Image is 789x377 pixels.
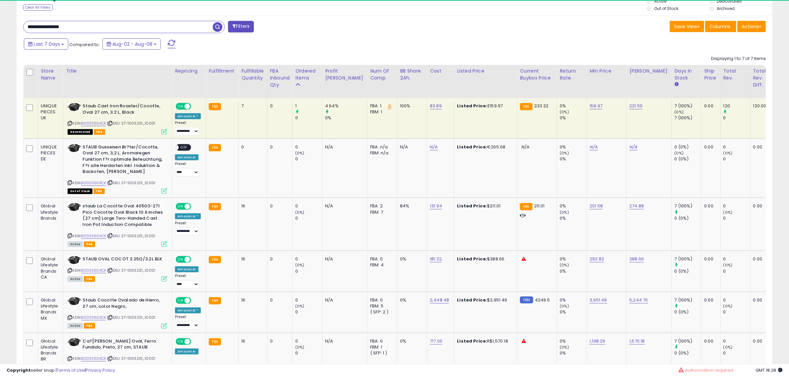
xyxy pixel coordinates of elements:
div: Amazon AI [175,349,198,354]
small: FBA [209,103,221,110]
div: 0% [560,309,587,315]
a: 83.89 [430,103,442,109]
div: 0% [560,297,587,303]
div: ASIN: [68,297,167,328]
div: 7 (100%) [674,115,701,121]
div: 0 [723,156,750,162]
div: UNIQUE PIECES DE [41,144,58,162]
a: 3,951.49 [590,297,607,303]
div: 0 [723,144,750,150]
div: Clear All Filters [23,4,53,11]
a: 1,570.18 [629,338,645,345]
div: 0% [560,156,587,162]
div: 0.00 [704,297,715,303]
div: 0.00 [753,297,766,303]
div: Current Buybox Price [520,68,554,81]
div: Fulfillment [209,68,236,75]
div: 7 [241,103,262,109]
div: FBA: 0 [370,297,392,303]
span: Last 7 Days [34,41,60,47]
b: Listed Price: [457,297,487,303]
div: FBM: n/a [370,150,392,156]
div: Displaying 1 to 7 of 7 items [711,56,766,62]
div: 0 [270,297,288,303]
div: 0% [400,297,422,303]
b: Listed Price: [457,103,487,109]
div: €265.68 [457,144,512,150]
div: 7 (100%) [674,256,701,262]
div: 0% [560,268,587,274]
small: (0%) [295,345,305,350]
div: 0 [295,203,322,209]
div: ASIN: [68,203,167,246]
div: 0 (0%) [674,350,701,356]
a: B000S6GXCK [81,315,106,320]
div: N/A [325,297,362,303]
a: 131.94 [430,203,442,209]
div: N/A [400,144,422,150]
a: B000S6GXCK [81,121,106,126]
span: | SKU: ST-1003201_10001 [107,315,155,320]
div: 16 [241,256,262,262]
small: (0%) [560,109,569,115]
strong: Copyright [7,367,31,373]
span: FBA [93,188,105,194]
a: 2,448.48 [430,297,449,303]
small: (0%) [560,150,569,156]
span: | SKU: ST-1003201_10001 [107,121,155,126]
div: 0 [270,103,288,109]
div: Preset: [175,315,201,330]
div: 0% [325,115,367,121]
small: (0%) [674,150,684,156]
span: 211.01 [534,203,545,209]
small: FBA [520,203,532,210]
small: (0%) [560,303,569,309]
div: FBA: 2 [370,203,392,209]
div: 16 [241,338,262,344]
a: 201.58 [590,203,603,209]
b: staub La Cocotte Oval 40500-271 Pico Cocotte Oval Black 10.6 inches (27 cm) Large Two-Handed Cast... [83,203,163,229]
div: 0 [295,309,322,315]
span: | SKU: ST-1003201_10001 [107,356,155,361]
div: seller snap | | [7,367,115,374]
div: Preset: [175,162,201,177]
div: Num of Comp. [370,68,394,81]
div: 1 [295,103,322,109]
span: All listings that are currently out of stock and unavailable for purchase on Amazon [68,188,92,194]
div: Global Lifestyle Brands CA [41,256,58,280]
div: £159.97 [457,103,512,109]
div: Global Lifestyle Brands [41,203,58,221]
div: 0 [295,256,322,262]
div: Total Rev. [723,68,748,81]
div: 0.00 [704,144,715,150]
button: Last 7 Days [24,38,68,50]
div: 0 (0%) [674,309,701,315]
div: $388.66 [457,256,512,262]
div: 100% [400,103,422,109]
div: Global Lifestyle Brands MX [41,297,58,321]
div: 0% [560,203,587,209]
b: Listed Price: [457,256,487,262]
div: Amazon AI [175,266,198,272]
a: 221.50 [629,103,643,109]
div: 0 [723,338,750,344]
div: 0 [295,338,322,344]
div: $211.01 [457,203,512,209]
div: 0 [270,256,288,262]
span: OFF [190,298,201,303]
div: FBA: n/a [370,144,392,150]
small: (0%) [295,262,305,268]
div: FBM: 5 [370,303,392,309]
div: 84% [400,203,422,209]
a: Privacy Policy [86,367,115,373]
div: 7 (100%) [674,203,701,209]
div: FBM: 7 [370,209,392,215]
span: | SKU: ST-1003201_10001 [107,233,155,239]
button: Columns [705,21,736,32]
div: Ship Price [704,68,717,81]
div: 0% [560,115,587,121]
span: 2025-08-16 18:28 GMT [756,367,782,373]
div: 16 [241,203,262,209]
span: | SKU: ST-1003201_10001 [107,268,155,273]
span: Columns [709,23,730,30]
